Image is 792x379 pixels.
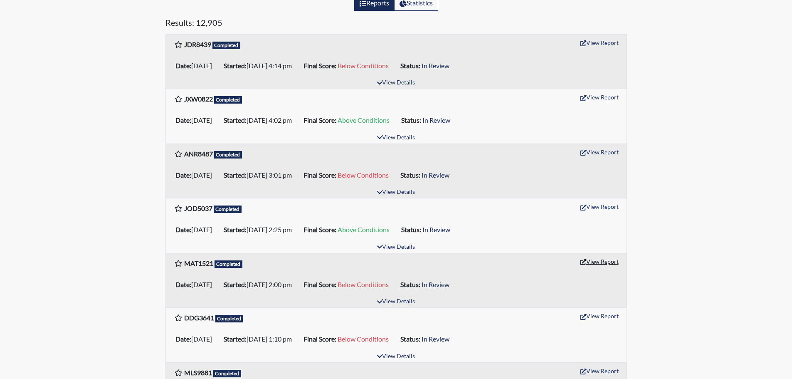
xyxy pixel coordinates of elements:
[220,223,300,236] li: [DATE] 2:25 pm
[172,114,220,127] li: [DATE]
[338,280,389,288] span: Below Conditions
[303,335,336,343] b: Final Score:
[577,91,622,104] button: View Report
[373,132,419,144] button: View Details
[422,335,449,343] span: In Review
[422,280,449,288] span: In Review
[338,171,389,179] span: Below Conditions
[172,332,220,346] li: [DATE]
[220,59,300,72] li: [DATE] 4:14 pm
[303,171,336,179] b: Final Score:
[175,116,191,124] b: Date:
[175,335,191,343] b: Date:
[184,95,213,103] b: JXW0822
[184,204,212,212] b: JOD5037
[175,171,191,179] b: Date:
[184,150,213,158] b: ANR8487
[577,146,622,159] button: View Report
[214,96,242,104] span: Completed
[224,335,247,343] b: Started:
[303,116,336,124] b: Final Score:
[215,315,244,322] span: Completed
[184,259,213,267] b: MAT1521
[422,171,449,179] span: In Review
[577,255,622,268] button: View Report
[373,187,419,198] button: View Details
[373,77,419,89] button: View Details
[215,260,243,268] span: Completed
[577,36,622,49] button: View Report
[184,40,211,48] b: JDR8439
[165,17,627,31] h5: Results: 12,905
[184,369,212,377] b: MLS9881
[338,225,390,233] span: Above Conditions
[373,351,419,362] button: View Details
[373,242,419,253] button: View Details
[400,171,420,179] b: Status:
[175,225,191,233] b: Date:
[400,62,420,69] b: Status:
[224,280,247,288] b: Started:
[373,296,419,307] button: View Details
[303,280,336,288] b: Final Score:
[338,335,389,343] span: Below Conditions
[220,332,300,346] li: [DATE] 1:10 pm
[220,114,300,127] li: [DATE] 4:02 pm
[224,171,247,179] b: Started:
[338,62,389,69] span: Below Conditions
[224,116,247,124] b: Started:
[220,278,300,291] li: [DATE] 2:00 pm
[422,116,450,124] span: In Review
[401,116,421,124] b: Status:
[400,280,420,288] b: Status:
[224,62,247,69] b: Started:
[303,62,336,69] b: Final Score:
[184,314,214,322] b: DDG3641
[338,116,390,124] span: Above Conditions
[172,223,220,236] li: [DATE]
[577,200,622,213] button: View Report
[172,278,220,291] li: [DATE]
[172,59,220,72] li: [DATE]
[422,62,449,69] span: In Review
[303,225,336,233] b: Final Score:
[220,168,300,182] li: [DATE] 3:01 pm
[214,206,242,213] span: Completed
[422,225,450,233] span: In Review
[212,42,241,49] span: Completed
[172,168,220,182] li: [DATE]
[213,370,242,377] span: Completed
[400,335,420,343] b: Status:
[175,280,191,288] b: Date:
[224,225,247,233] b: Started:
[577,310,622,322] button: View Report
[401,225,421,233] b: Status:
[577,364,622,377] button: View Report
[214,151,242,159] span: Completed
[175,62,191,69] b: Date:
